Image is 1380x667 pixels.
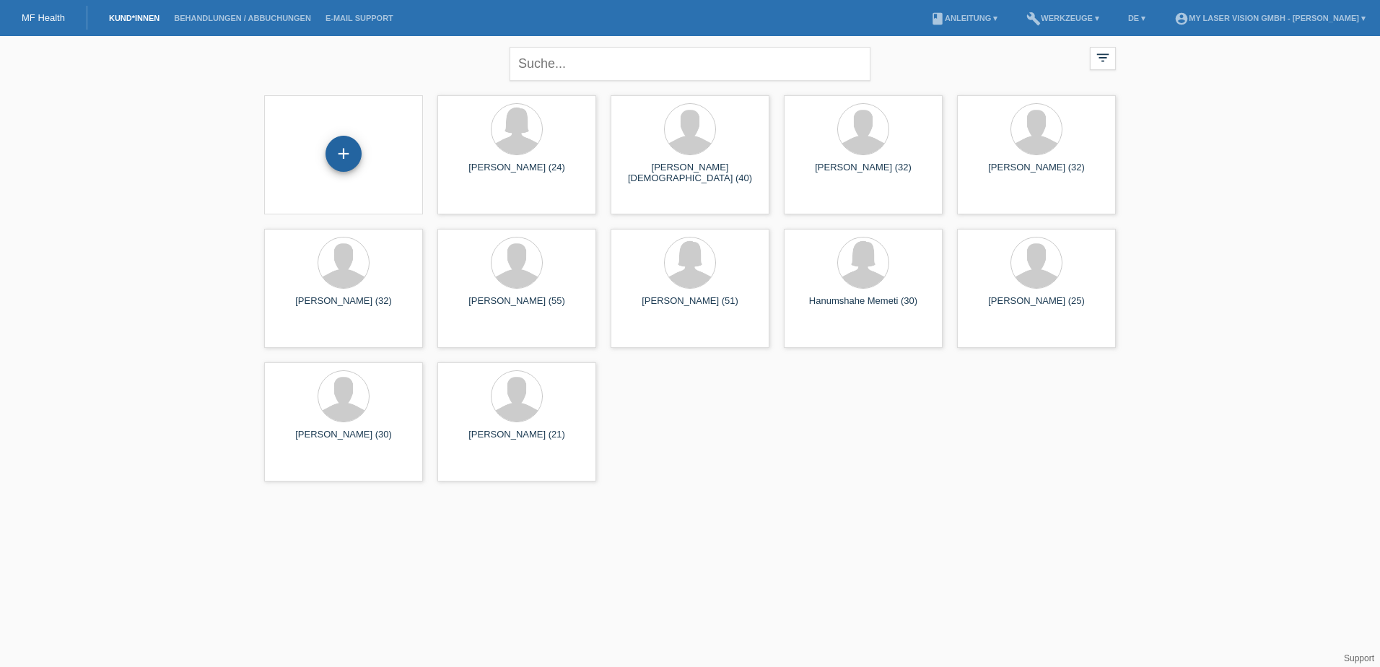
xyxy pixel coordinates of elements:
a: MF Health [22,12,65,23]
a: buildWerkzeuge ▾ [1019,14,1106,22]
a: bookAnleitung ▾ [923,14,1005,22]
a: Support [1344,653,1374,663]
div: [PERSON_NAME] (32) [276,295,411,318]
i: filter_list [1095,50,1111,66]
div: Hanumshahe Memeti (30) [795,295,931,318]
i: build [1026,12,1041,26]
div: [PERSON_NAME] (21) [449,429,585,452]
a: Kund*innen [102,14,167,22]
i: account_circle [1174,12,1189,26]
i: book [930,12,945,26]
div: [PERSON_NAME][DEMOGRAPHIC_DATA] (40) [622,162,758,185]
div: [PERSON_NAME] (24) [449,162,585,185]
div: [PERSON_NAME] (55) [449,295,585,318]
div: [PERSON_NAME] (30) [276,429,411,452]
div: [PERSON_NAME] (25) [969,295,1104,318]
a: DE ▾ [1121,14,1153,22]
input: Suche... [510,47,870,81]
a: Behandlungen / Abbuchungen [167,14,318,22]
div: [PERSON_NAME] (32) [795,162,931,185]
a: account_circleMy Laser Vision GmbH - [PERSON_NAME] ▾ [1167,14,1373,22]
div: [PERSON_NAME] (51) [622,295,758,318]
a: E-Mail Support [318,14,401,22]
div: [PERSON_NAME] (32) [969,162,1104,185]
div: Kund*in hinzufügen [326,141,361,166]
